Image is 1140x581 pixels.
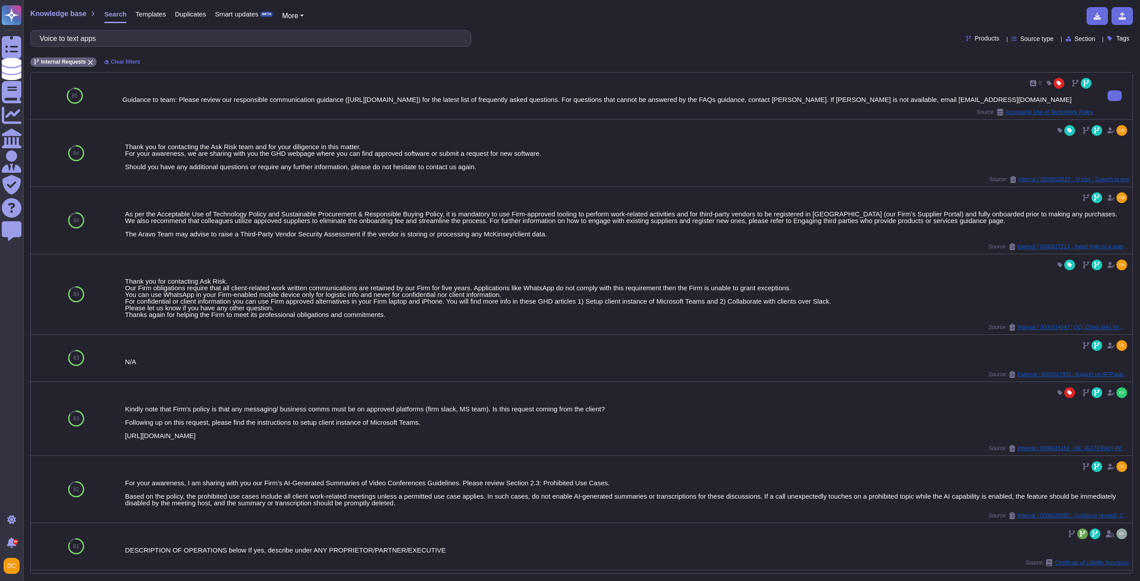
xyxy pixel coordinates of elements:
[2,556,26,576] button: user
[125,143,1129,170] div: Thank you for contacting the Ask Risk team and for your diligence in this matter. For your awaren...
[1116,192,1127,203] img: user
[13,539,18,544] div: 9+
[135,11,166,17] span: Templates
[1116,260,1127,270] img: user
[125,358,1129,365] div: N/A
[1054,560,1129,565] span: Certificate of Liability Insurance
[175,11,206,17] span: Duplicates
[989,324,1129,331] span: Source:
[30,10,86,17] span: Knowledge base
[73,416,79,421] span: 83
[1116,528,1127,539] img: user
[122,96,1093,103] div: Guidance to team: Please review our responsible communication guidance ([URL][DOMAIN_NAME]) for t...
[1075,36,1095,42] span: Section
[1018,177,1129,182] span: Internal / 0000020518 - AI tool - Speech to text
[73,355,79,361] span: 83
[989,371,1129,378] span: Source:
[4,558,20,574] img: user
[1116,125,1127,136] img: user
[977,109,1093,116] span: Source:
[72,93,77,98] span: 85
[989,512,1129,519] span: Source:
[1018,325,1129,330] span: Internal / 0000014647 | QQ: Client asks for WhatsApp Call
[125,406,1129,439] div: Kindly note that Firm's policy is that any messaging/ business comms must be on approved platform...
[73,218,79,223] span: 84
[989,445,1129,452] span: Source:
[111,59,140,65] span: Clear filters
[1038,81,1042,86] span: 0
[41,59,86,65] span: Internal Requests
[125,547,1129,553] div: DESCRIPTION OF OPERATIONS below If yes, describe under ANY PROPRIETOR/PARTNER/EXECUTIVE
[1018,244,1129,249] span: Internal / 0000017213 - [need help on a approval please] FW: RITM9198396 - New Software Request -...
[260,12,273,17] div: BETA
[1018,513,1129,518] span: Internal / 0000020080 - Guidance needed: Client pasting our work to chatGPT
[73,150,79,156] span: 84
[1116,387,1127,398] img: user
[282,12,298,20] span: More
[73,487,79,492] span: 82
[125,479,1129,506] div: For your awareness, I am sharing with you our Firm’s AI-Generated Summaries of Video Conferences ...
[35,31,462,46] input: Search a question or template...
[989,176,1129,183] span: Source:
[1116,461,1127,472] img: user
[125,278,1129,318] div: Thank you for contacting Ask Risk. Our Firm obligations require that all client-related work writ...
[1020,36,1054,42] span: Source type
[104,11,126,17] span: Search
[975,35,999,41] span: Products
[125,211,1129,237] div: As per the Acceptable Use of Technology Policy and Sustainable Procurement & Responsible Buying P...
[73,292,79,297] span: 84
[73,544,79,549] span: 81
[1018,372,1129,377] span: External / 0000017951- Support on RFP questionaire
[282,11,304,21] button: More
[1116,340,1127,351] img: user
[989,243,1129,250] span: Source:
[1116,35,1129,41] span: Tags
[215,11,259,17] span: Smart updates
[1018,446,1129,451] span: Internal / 0000015151 - RE: [EXTERNO] RE: Usuario YPF
[1006,110,1093,115] span: Acceptable Use of Technology Policy
[1026,559,1129,566] span: Source:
